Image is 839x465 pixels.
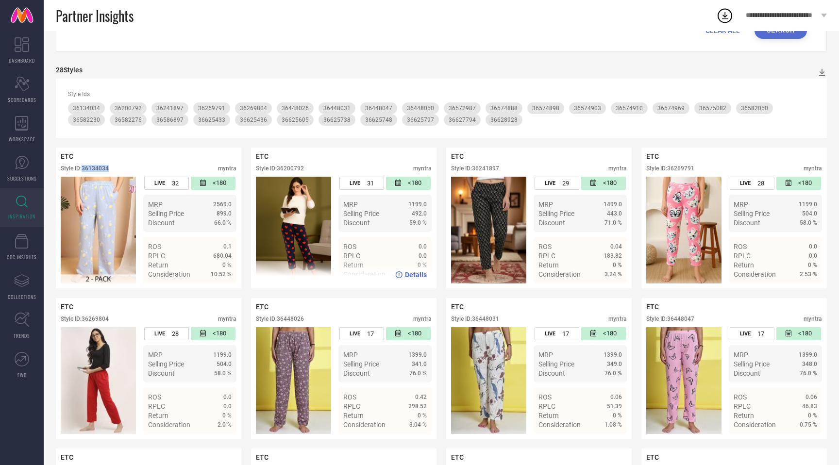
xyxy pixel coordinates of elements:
span: Consideration [148,421,190,429]
span: 36586897 [156,116,184,123]
span: 0 % [613,412,622,419]
a: Details [200,288,232,296]
span: Return [343,412,364,419]
div: myntra [804,316,822,322]
span: 0.75 % [800,421,817,428]
span: 0 % [808,412,817,419]
span: 443.0 [607,210,622,217]
span: 3.24 % [604,271,622,278]
span: ROS [148,393,161,401]
span: 28 [757,180,764,187]
span: LIVE [740,331,751,337]
span: 71.0 % [604,219,622,226]
span: 36200792 [115,105,142,112]
div: Style ID: 36134034 [61,165,109,172]
div: Number of days since the style was first listed on the platform [191,327,235,340]
span: LIVE [350,180,360,186]
div: Click to view image [451,327,526,434]
span: LIVE [154,331,165,337]
span: 0.0 [809,252,817,259]
span: 2569.0 [213,201,232,208]
span: 492.0 [412,210,427,217]
span: 10.52 % [211,271,232,278]
span: RPLC [343,402,360,410]
div: myntra [218,316,236,322]
span: MRP [148,200,163,208]
span: 28 [172,330,179,337]
span: 899.0 [217,210,232,217]
span: 36448031 [323,105,351,112]
span: Consideration [734,270,776,278]
span: DASHBOARD [9,57,35,64]
span: 1499.0 [604,201,622,208]
span: 36134034 [73,105,100,112]
span: MRP [538,351,553,359]
span: 36625748 [365,116,392,123]
span: Selling Price [734,360,770,368]
span: 36574898 [532,105,559,112]
span: 17 [562,330,569,337]
span: 0.1 [223,243,232,250]
span: 0.42 [415,394,427,400]
span: 32 [172,180,179,187]
span: 36625433 [198,116,225,123]
span: Return [734,412,754,419]
span: <180 [213,179,226,187]
span: ROS [538,393,552,401]
span: MRP [343,200,358,208]
span: ETC [451,152,464,160]
span: 0.0 [223,403,232,410]
span: 36582050 [741,105,768,112]
span: 36582230 [73,116,100,123]
span: 341.0 [412,361,427,367]
span: 36582276 [115,116,142,123]
span: 46.83 [802,403,817,410]
span: 59.0 % [409,219,427,226]
span: <180 [408,179,421,187]
span: WORKSPACE [9,135,35,143]
span: Discount [343,369,370,377]
div: Number of days since the style was first listed on the platform [776,327,821,340]
span: ROS [343,393,356,401]
span: Discount [734,219,760,227]
span: Details [210,438,232,446]
span: <180 [798,179,812,187]
span: Discount [538,219,565,227]
img: Style preview image [256,327,331,434]
img: Style preview image [646,177,722,283]
span: 1199.0 [213,351,232,358]
span: LIVE [545,331,555,337]
span: 298.52 [408,403,427,410]
span: RPLC [343,252,360,260]
div: Style ID: 36269791 [646,165,694,172]
span: 36448047 [365,105,392,112]
img: Style preview image [451,177,526,283]
span: 0 % [613,262,622,268]
span: 0.0 [419,243,427,250]
a: Details [590,438,622,446]
div: Click to view image [61,327,136,434]
span: Selling Price [343,210,379,217]
span: 1399.0 [408,351,427,358]
div: Number of days the style has been live on the platform [535,177,579,190]
span: 0 % [808,262,817,268]
span: Consideration [148,270,190,278]
span: 348.0 [802,361,817,367]
span: Return [538,261,559,269]
span: Selling Price [538,360,574,368]
span: 680.04 [213,252,232,259]
span: RPLC [148,252,165,260]
span: <180 [213,330,226,338]
img: Style preview image [256,177,331,283]
span: 0.06 [610,394,622,400]
a: Details [395,271,427,279]
span: ROS [343,243,356,250]
span: 183.82 [604,252,622,259]
span: 0.0 [809,243,817,250]
span: Discount [343,219,370,227]
span: 58.0 % [214,370,232,377]
span: 1199.0 [408,201,427,208]
span: 2.53 % [800,271,817,278]
span: Details [795,438,817,446]
span: Selling Price [148,360,184,368]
